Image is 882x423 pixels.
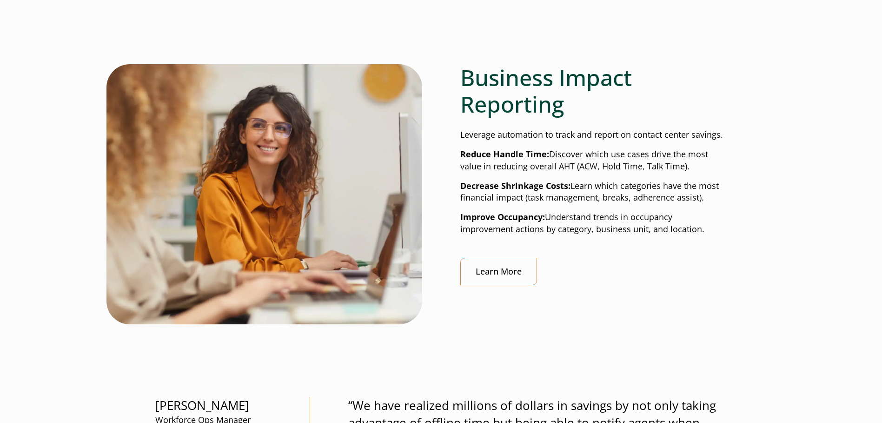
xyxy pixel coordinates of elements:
[460,129,727,141] p: Leverage automation to track and report on contact center savings.
[106,64,422,324] img: Two women sitting at a desk at work smiling at each other while on laptops
[460,148,549,160] strong: Reduce Handle Time:
[460,211,545,222] strong: Improve Occupancy:
[460,258,537,285] a: Learn More
[460,180,570,191] strong: Decrease Shrinkage Costs:
[460,148,727,173] p: Discover which use cases drive the most value in reducing overall AHT (ACW, Hold Time, Talk Time).
[460,180,727,204] p: Learn which categories have the most financial impact (task management, breaks, adherence assist).
[460,211,727,235] p: Understand trends in occupancy improvement actions by category, business unit, and location.
[460,64,727,118] h2: Business Impact Reporting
